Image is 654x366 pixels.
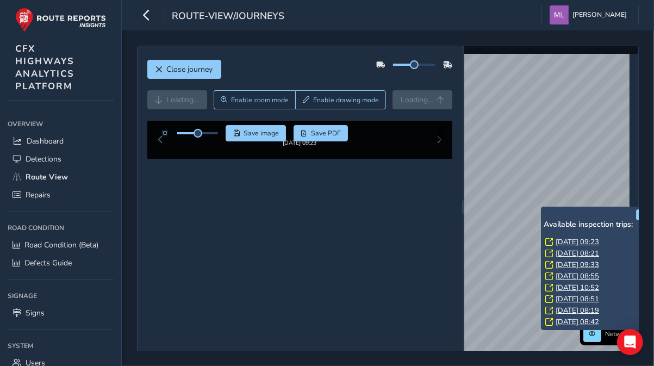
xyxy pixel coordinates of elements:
[8,236,114,254] a: Road Condition (Beta)
[172,9,284,24] span: route-view/journeys
[617,329,643,355] div: Open Intercom Messenger
[294,125,348,141] button: PDF
[556,283,599,293] a: [DATE] 10:52
[8,304,114,322] a: Signs
[15,42,74,92] span: CFX HIGHWAYS ANALYTICS PLATFORM
[550,5,569,24] img: diamond-layout
[636,209,647,220] button: x
[8,116,114,132] div: Overview
[24,258,72,268] span: Defects Guide
[8,288,114,304] div: Signage
[147,60,221,79] button: Close journey
[8,220,114,236] div: Road Condition
[556,328,599,338] a: [DATE] 14:41
[311,129,341,138] span: Save PDF
[556,237,599,247] a: [DATE] 09:23
[8,186,114,204] a: Repairs
[572,5,627,24] span: [PERSON_NAME]
[266,137,333,147] img: Thumbnail frame
[27,136,64,146] span: Dashboard
[556,260,599,270] a: [DATE] 09:33
[26,190,51,200] span: Repairs
[8,150,114,168] a: Detections
[26,154,61,164] span: Detections
[26,308,45,318] span: Signs
[24,240,98,250] span: Road Condition (Beta)
[231,96,289,104] span: Enable zoom mode
[214,90,296,109] button: Zoom
[244,129,279,138] span: Save image
[295,90,386,109] button: Draw
[15,8,106,32] img: rr logo
[550,5,631,24] button: [PERSON_NAME]
[556,271,599,281] a: [DATE] 08:55
[556,317,599,327] a: [DATE] 08:42
[8,132,114,150] a: Dashboard
[8,338,114,354] div: System
[313,96,379,104] span: Enable drawing mode
[8,254,114,272] a: Defects Guide
[556,294,599,304] a: [DATE] 08:51
[556,249,599,258] a: [DATE] 08:21
[544,220,647,229] h6: Available inspection trips:
[605,330,630,338] span: Network
[8,168,114,186] a: Route View
[26,172,68,182] span: Route View
[167,64,213,75] span: Close journey
[266,147,333,156] div: [DATE] 09:23
[556,306,599,315] a: [DATE] 08:19
[226,125,286,141] button: Save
